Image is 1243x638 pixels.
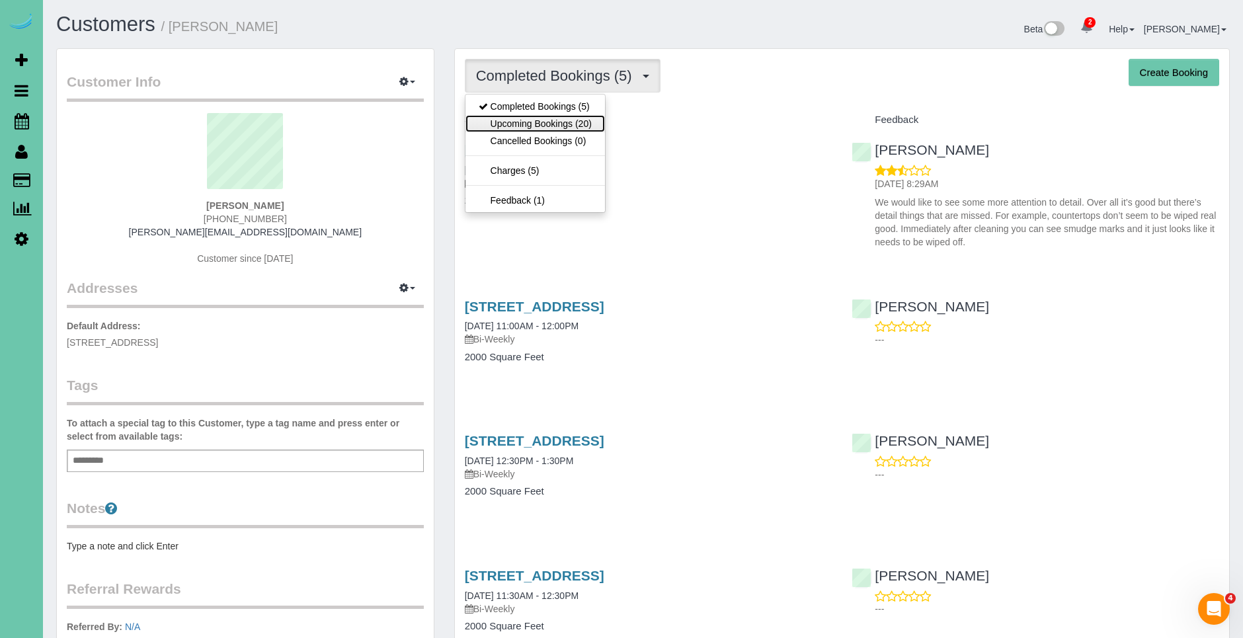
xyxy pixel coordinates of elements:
label: Default Address: [67,319,141,333]
a: [PERSON_NAME] [852,433,989,448]
h4: 2000 Square Feet [465,195,832,206]
legend: Customer Info [67,72,424,102]
p: [DATE] 8:29AM [875,177,1219,190]
p: --- [875,333,1219,346]
legend: Referral Rewards [67,579,424,609]
label: Referred By: [67,620,122,633]
strong: [PERSON_NAME] [206,200,284,211]
iframe: Intercom live chat [1198,593,1230,625]
h4: Service [465,114,832,126]
p: --- [875,468,1219,481]
span: 2 [1084,17,1096,28]
a: 2 [1074,13,1100,42]
span: [STREET_ADDRESS] [67,337,158,348]
h4: 2000 Square Feet [465,486,832,497]
p: --- [875,602,1219,616]
button: Completed Bookings (5) [465,59,661,93]
a: Feedback (1) [465,192,605,209]
p: Bi-Weekly [465,333,832,346]
a: Beta [1024,24,1065,34]
a: [PERSON_NAME] [852,568,989,583]
a: [PERSON_NAME] [852,299,989,314]
span: 4 [1225,593,1236,604]
a: [DATE] 11:30AM - 12:30PM [465,590,579,601]
a: N/A [125,621,140,632]
a: [PERSON_NAME] [1144,24,1226,34]
a: [STREET_ADDRESS] [465,299,604,314]
p: Bi-Weekly [465,602,832,616]
a: Upcoming Bookings (20) [465,115,605,132]
h4: 2000 Square Feet [465,621,832,632]
a: [PERSON_NAME] [852,142,989,157]
span: [PHONE_NUMBER] [204,214,287,224]
a: Cancelled Bookings (0) [465,132,605,149]
a: [DATE] 11:00AM - 12:00PM [465,321,579,331]
h4: 2000 Square Feet [465,352,832,363]
a: [STREET_ADDRESS] [465,433,604,448]
a: Completed Bookings (5) [465,98,605,115]
legend: Notes [67,498,424,528]
span: Completed Bookings (5) [476,67,639,84]
span: Customer since [DATE] [197,253,293,264]
a: [PERSON_NAME][EMAIL_ADDRESS][DOMAIN_NAME] [129,227,362,237]
p: Bi-Weekly [465,467,832,481]
label: To attach a special tag to this Customer, type a tag name and press enter or select from availabl... [67,417,424,443]
button: Create Booking [1129,59,1219,87]
p: Bi-Weekly [465,177,832,190]
a: [DATE] 12:30PM - 1:30PM [465,456,574,466]
small: / [PERSON_NAME] [161,19,278,34]
a: Customers [56,13,155,36]
a: Charges (5) [465,162,605,179]
p: We would like to see some more attention to detail. Over all it’s good but there’s detail things ... [875,196,1219,249]
pre: Type a note and click Enter [67,539,424,553]
img: New interface [1043,21,1064,38]
a: [STREET_ADDRESS] [465,568,604,583]
h4: Feedback [852,114,1219,126]
a: Help [1109,24,1135,34]
img: Automaid Logo [8,13,34,32]
legend: Tags [67,376,424,405]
